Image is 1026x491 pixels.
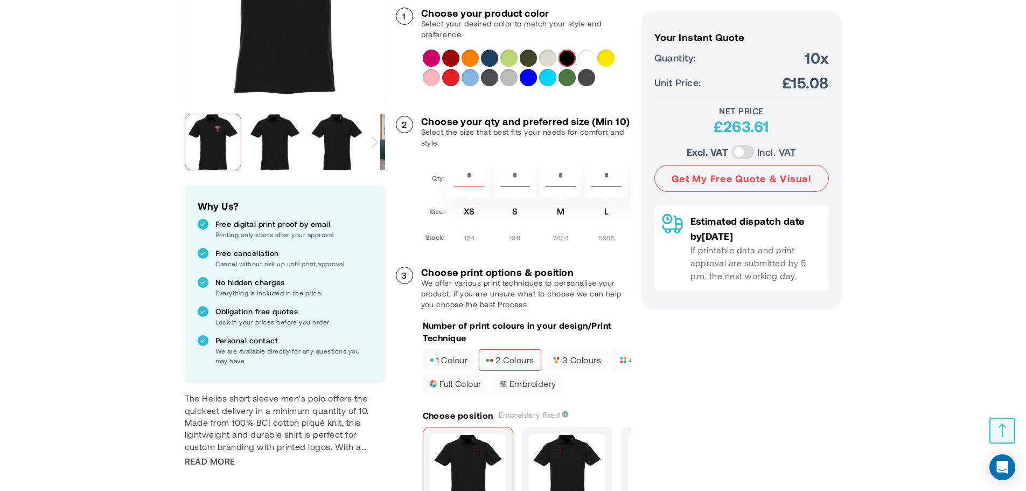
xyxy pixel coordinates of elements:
[520,50,537,67] div: Army Green
[442,50,459,67] div: Burgundy
[662,213,683,234] img: Delivery
[421,278,631,310] p: We offer various print techniques to personalise your product, if you are unsure what to choose w...
[499,410,569,419] span: Embroidery fixed
[442,69,459,86] div: Red
[215,306,372,317] p: Obligation free quotes
[539,229,582,243] td: 7424
[425,200,445,226] td: Size:
[215,346,372,365] p: We are available directly for any questions you may have
[539,200,582,226] td: M
[539,69,556,86] div: Aqua
[493,229,536,243] td: 1911
[481,50,498,67] div: Navy
[578,69,595,86] div: Charcoal
[448,229,491,243] td: 124
[421,116,631,127] h3: Choose your qty and preferred size (Min 10)
[423,410,493,421] p: Choose position
[520,69,537,86] div: Blue
[423,50,440,67] div: Magenta
[597,50,615,67] div: Yellow
[215,219,372,230] p: Free digital print proof by email
[423,69,440,86] div: Light Pink
[578,50,595,67] div: White
[687,144,728,160] label: Excl. VAT
[421,18,631,40] p: Select your desired color to match your style and preference.
[654,106,829,116] div: Net Price
[654,75,701,90] span: Unit Price:
[309,114,365,170] img: 3810699_f1_e4rvuufas1fdv4rh.jpg
[215,317,372,327] p: Lock in your prices before you order
[215,335,372,346] p: Personal contact
[782,73,829,92] span: £15.08
[989,454,1015,480] div: Open Intercom Messenger
[430,380,481,388] span: full colour
[198,198,372,213] h2: Why Us?
[805,48,828,67] span: 10x
[215,277,372,288] p: No hidden charges
[215,230,372,239] p: Printing only starts after your approval
[215,259,372,268] p: Cancel without risk up until print approval
[448,200,491,226] td: XS
[185,455,235,467] span: Read More
[462,50,479,67] div: Orange
[425,161,445,198] td: Qty:
[493,200,536,226] td: S
[185,392,385,453] div: The Helios short sleeve men's polo offers the quickest delivery in a minimum quantity of 10. Made...
[481,69,498,86] div: Storm Grey
[585,229,628,243] td: 5985
[553,356,601,364] span: 3 colours
[539,50,556,67] div: Light Grey
[185,114,241,170] img: 3810699_sp_y1_ojribd4stwkj7dal.jpg
[430,356,468,364] span: 1 colour
[425,229,445,243] td: Stock:
[690,244,821,282] p: If printable data and print approval are submitted by 5 p.m. the next working day.
[654,50,696,65] span: Quantity:
[421,127,631,148] p: Select the size that best fits your needs for comfort and style
[654,32,829,43] h3: Your Instant Quote
[500,380,556,388] span: Embroidery
[654,116,829,136] div: £263.61
[702,230,733,242] span: [DATE]
[757,144,796,160] label: Incl. VAT
[559,69,576,86] div: Fern Green
[690,213,821,244] p: Estimated dispatch date by
[365,108,385,176] div: Next
[421,8,631,18] h3: Choose your product color
[462,69,479,86] div: Light Blue
[500,69,518,86] div: Heather Grey
[654,165,829,192] button: Get My Free Quote & Visual
[500,50,518,67] div: Apple Green
[215,248,372,259] p: Free cancellation
[421,267,631,278] h3: Choose print options & position
[215,288,372,298] p: Everything is included in the price
[486,356,534,364] span: 2 colours
[585,200,628,226] td: L
[619,356,668,364] span: 4 colours
[559,50,576,67] div: Solid Black
[423,320,631,344] p: Number of print colours in your design/Print Technique
[247,114,303,170] img: 3810699_jhavs66cjaatk7m1.jpg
